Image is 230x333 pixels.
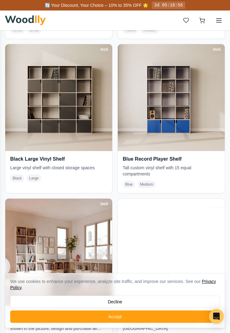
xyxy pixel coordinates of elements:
span: Large [27,175,41,182]
button: Accept [10,310,220,323]
button: Decline [10,296,220,308]
span: Black [10,175,24,182]
span: Medium [138,181,156,188]
h3: Black Large Vinyl Shelf [10,156,107,162]
img: Black Large Vinyl Shelf [5,44,112,151]
div: Inch [210,46,224,53]
div: Inch [98,46,111,53]
span: Blue [123,181,135,188]
div: Inch [98,200,111,207]
h3: Blue Record Player Shelf [123,156,220,162]
span: 🔄 Your Discount, Your Choice – 10% to 35% OFF 🌟 [45,3,148,8]
div: We use cookies to enhance your experience, analyze site traffic, and improve our services. See our . [10,278,220,291]
p: Tall custom vinyl shelf with 15 equal compartments [123,165,220,177]
img: Custom Vinyl Collection Shelf [118,199,225,306]
div: 3d 05:16:56 [152,2,185,9]
img: Corner Vinyl Stand [5,199,112,306]
div: Open Intercom Messenger [209,309,224,324]
p: Large vinyl shelf with closed storage spaces [10,165,107,171]
img: Woodlly [5,15,46,25]
div: Inch [210,200,224,207]
img: Blue Record Player Shelf [118,44,225,151]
